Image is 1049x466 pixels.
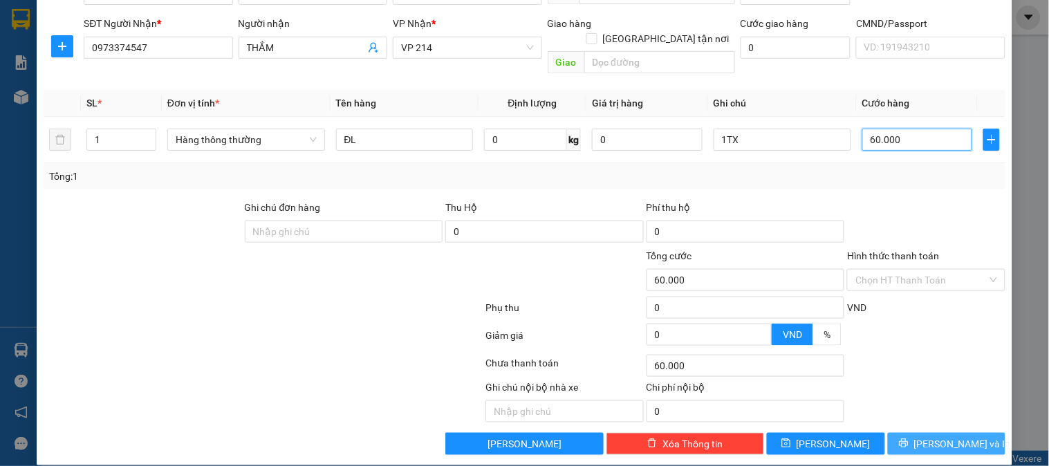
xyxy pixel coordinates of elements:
span: Tổng cước [647,250,692,261]
span: Đơn vị tính [167,97,219,109]
button: [PERSON_NAME] [445,433,603,455]
span: GN09250265 [138,52,195,62]
input: Dọc đường [584,51,735,73]
label: Ghi chú đơn hàng [245,202,321,213]
input: Ghi chú đơn hàng [245,221,443,243]
span: Giá trị hàng [592,97,643,109]
span: kg [567,129,581,151]
span: [PERSON_NAME] [488,436,561,451]
button: save[PERSON_NAME] [767,433,884,455]
span: VP 214 [401,37,533,58]
span: plus [984,134,999,145]
span: VND [783,329,802,340]
span: VP 214 [139,97,161,104]
label: Hình thức thanh toán [847,250,939,261]
span: Cước hàng [862,97,910,109]
span: Giao [548,51,584,73]
span: SL [86,97,98,109]
span: delete [647,438,657,449]
div: CMND/Passport [856,16,1005,31]
button: deleteXóa Thông tin [606,433,764,455]
span: VP Nhận [393,18,431,29]
span: Định lượng [508,97,557,109]
input: Cước giao hàng [741,37,851,59]
span: Nơi nhận: [106,96,128,116]
span: Xóa Thông tin [662,436,723,451]
span: [GEOGRAPHIC_DATA] tận nơi [597,31,735,46]
div: Giảm giá [484,328,644,352]
input: Ghi Chú [714,129,851,151]
th: Ghi chú [708,90,857,117]
label: Cước giao hàng [741,18,809,29]
button: plus [51,35,73,57]
span: Giao hàng [548,18,592,29]
div: Chưa thanh toán [484,355,644,380]
span: save [781,438,791,449]
div: Chi phí nội bộ [647,380,845,400]
button: plus [983,129,1000,151]
div: Người nhận [239,16,387,31]
input: 0 [592,129,703,151]
span: VND [847,302,866,313]
div: Ghi chú nội bộ nhà xe [485,380,643,400]
span: printer [899,438,909,449]
span: PV [PERSON_NAME] [47,97,100,112]
div: Phí thu hộ [647,200,845,221]
span: user-add [368,42,379,53]
div: Phụ thu [484,300,644,324]
span: Thu Hộ [445,202,477,213]
span: 19:11:44 [DATE] [131,62,195,73]
input: VD: Bàn, Ghế [336,129,474,151]
strong: CÔNG TY TNHH [GEOGRAPHIC_DATA] 214 QL13 - P.26 - Q.BÌNH THẠNH - TP HCM 1900888606 [36,22,112,74]
img: logo [14,31,32,66]
button: printer[PERSON_NAME] và In [888,433,1005,455]
div: Tổng: 1 [49,169,406,184]
span: % [824,329,830,340]
button: delete [49,129,71,151]
span: [PERSON_NAME] [797,436,871,451]
strong: BIÊN NHẬN GỬI HÀNG HOÁ [48,83,160,93]
span: Nơi gửi: [14,96,28,116]
div: SĐT Người Nhận [84,16,232,31]
input: Nhập ghi chú [485,400,643,422]
span: Hàng thông thường [176,129,317,150]
span: plus [52,41,73,52]
span: [PERSON_NAME] và In [914,436,1011,451]
span: Tên hàng [336,97,377,109]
